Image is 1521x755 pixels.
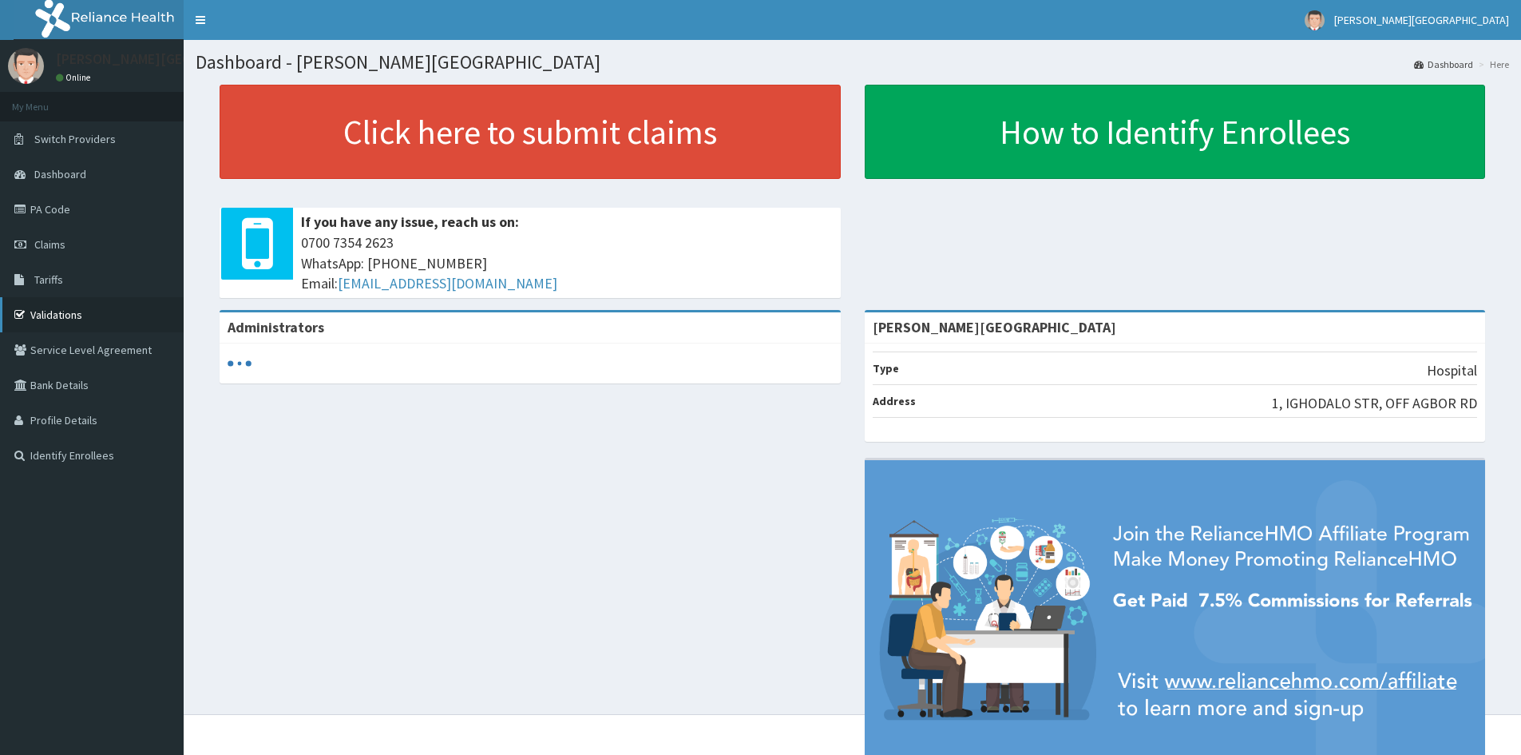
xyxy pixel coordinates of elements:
b: If you have any issue, reach us on: [301,213,519,231]
span: Tariffs [34,272,63,287]
p: 1, IGHODALO STR, OFF AGBOR RD [1272,393,1477,414]
a: Online [56,72,94,83]
a: [EMAIL_ADDRESS][DOMAIN_NAME] [338,274,557,292]
li: Here [1475,58,1509,71]
img: User Image [1305,10,1325,30]
b: Administrators [228,318,324,336]
span: Switch Providers [34,132,116,146]
strong: [PERSON_NAME][GEOGRAPHIC_DATA] [873,318,1116,336]
a: Dashboard [1414,58,1473,71]
img: User Image [8,48,44,84]
h1: Dashboard - [PERSON_NAME][GEOGRAPHIC_DATA] [196,52,1509,73]
a: Click here to submit claims [220,85,841,179]
a: How to Identify Enrollees [865,85,1486,179]
p: [PERSON_NAME][GEOGRAPHIC_DATA] [56,52,292,66]
p: Hospital [1427,360,1477,381]
span: [PERSON_NAME][GEOGRAPHIC_DATA] [1334,13,1509,27]
span: 0700 7354 2623 WhatsApp: [PHONE_NUMBER] Email: [301,232,833,294]
b: Address [873,394,916,408]
span: Dashboard [34,167,86,181]
svg: audio-loading [228,352,252,376]
b: Type [873,361,899,376]
span: Claims [34,237,65,252]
